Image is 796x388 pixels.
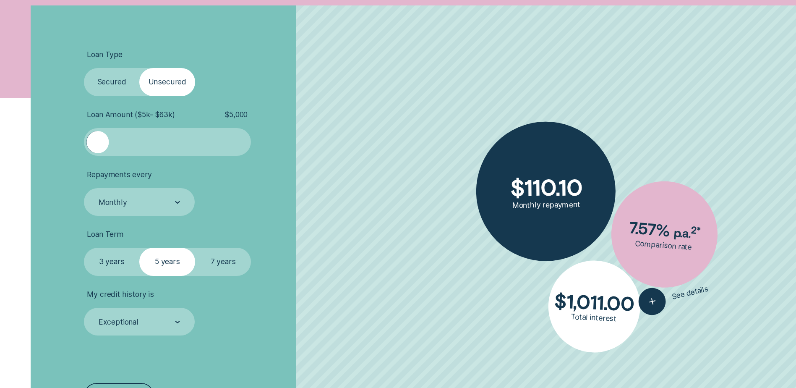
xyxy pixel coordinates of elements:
div: Monthly [99,198,127,207]
div: Exceptional [99,317,138,327]
span: Loan Term [87,230,123,239]
span: $ 5,000 [224,110,248,119]
span: Repayments every [87,170,151,179]
span: Loan Type [87,50,122,59]
span: Loan Amount ( $5k - $63k ) [87,110,175,119]
span: My credit history is [87,290,154,299]
label: 3 years [84,248,140,275]
span: See details [671,284,709,301]
label: Secured [84,68,140,96]
label: Unsecured [139,68,195,96]
label: 7 years [195,248,251,275]
label: 5 years [139,248,195,275]
button: See details [636,275,711,317]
